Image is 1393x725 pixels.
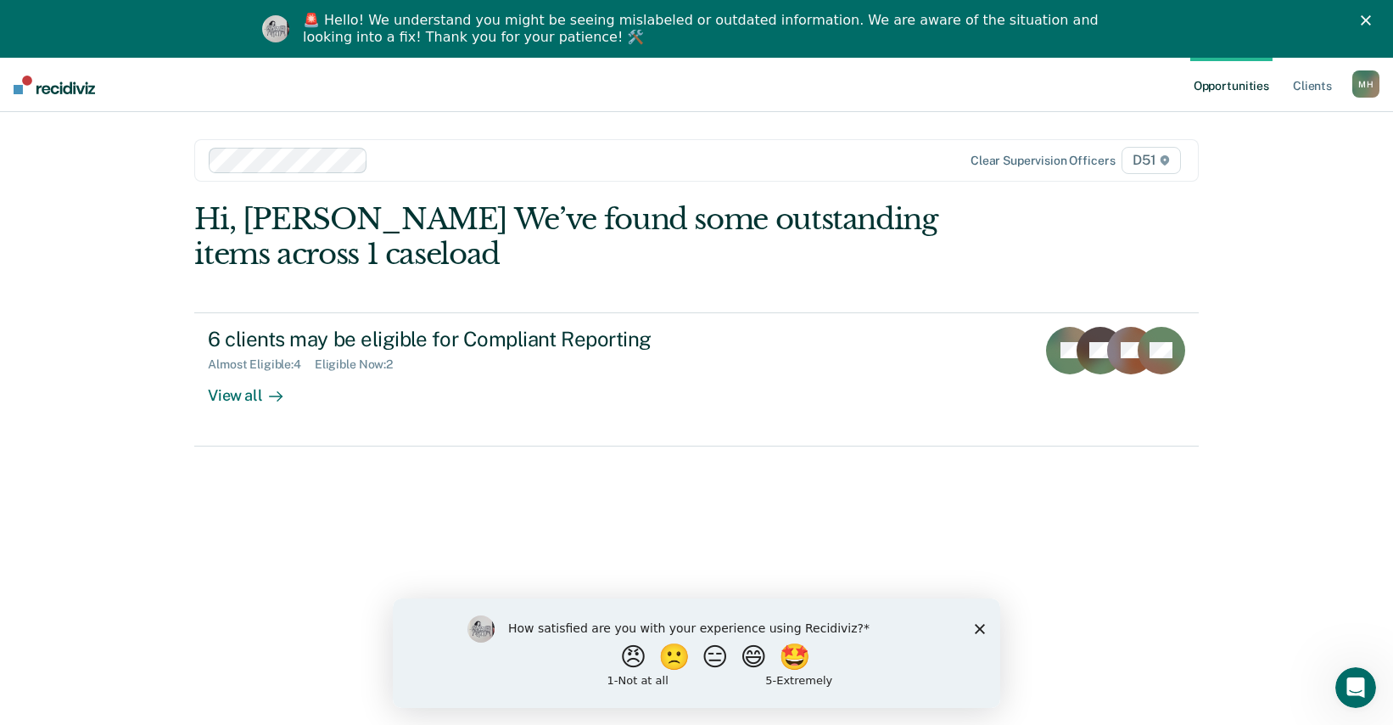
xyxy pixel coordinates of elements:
[1190,58,1273,112] a: Opportunities
[393,599,1000,708] iframe: Survey by Kim from Recidiviz
[315,357,406,372] div: Eligible Now : 2
[1352,70,1379,98] button: MH
[14,76,95,94] img: Recidiviz
[262,15,289,42] img: Profile image for Kim
[208,357,315,372] div: Almost Eligible : 4
[208,327,803,351] div: 6 clients may be eligible for Compliant Reporting
[1290,58,1335,112] a: Clients
[1335,667,1376,708] iframe: Intercom live chat
[194,202,998,272] div: Hi, [PERSON_NAME] We’ve found some outstanding items across 1 caseload
[1352,70,1379,98] div: M H
[1122,147,1180,174] span: D51
[194,312,1199,447] a: 6 clients may be eligible for Compliant ReportingAlmost Eligible:4Eligible Now:2View all
[1361,15,1378,25] div: Close
[208,372,303,405] div: View all
[303,12,1104,46] div: 🚨 Hello! We understand you might be seeing mislabeled or outdated information. We are aware of th...
[971,154,1115,168] div: Clear supervision officers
